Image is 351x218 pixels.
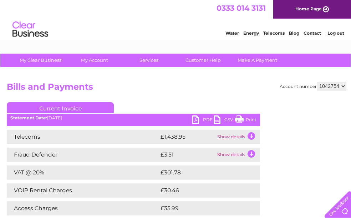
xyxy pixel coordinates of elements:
a: Print [235,115,256,126]
a: Current Invoice [7,102,114,113]
td: Telecoms [7,130,159,144]
a: Contact [304,30,321,36]
b: Statement Date: [10,115,47,120]
a: My Account [65,54,124,67]
img: logo.png [12,19,49,40]
td: Show details [215,148,260,162]
a: Blog [289,30,299,36]
td: £3.51 [159,148,215,162]
td: £35.99 [159,201,246,215]
a: 0333 014 3131 [217,4,266,13]
td: VAT @ 20% [7,165,159,180]
td: Access Charges [7,201,159,215]
a: Telecoms [263,30,285,36]
div: [DATE] [7,115,260,120]
a: Water [225,30,239,36]
a: PDF [192,115,214,126]
td: Fraud Defender [7,148,159,162]
a: Customer Help [174,54,233,67]
a: My Clear Business [11,54,70,67]
td: £30.46 [159,183,246,198]
div: Clear Business is a trading name of Verastar Limited (registered in [GEOGRAPHIC_DATA] No. 3667643... [7,4,345,35]
a: CSV [214,115,235,126]
td: £1,438.95 [159,130,215,144]
a: Energy [243,30,259,36]
a: Make A Payment [228,54,287,67]
a: Services [119,54,178,67]
td: VOIP Rental Charges [7,183,159,198]
td: £301.78 [159,165,247,180]
a: Log out [327,30,344,36]
div: Account number [280,82,346,90]
h2: Bills and Payments [7,82,346,95]
td: Show details [215,130,260,144]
